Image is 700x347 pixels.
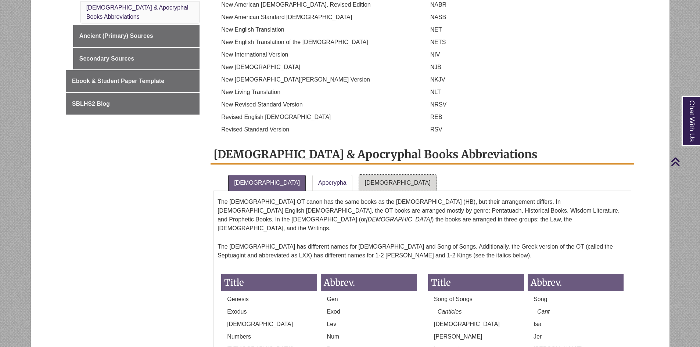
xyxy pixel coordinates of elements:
p: New [DEMOGRAPHIC_DATA] [215,63,421,72]
p: Exodus [221,307,317,316]
p: New American [DEMOGRAPHIC_DATA], Revised Edition [215,0,421,9]
a: [DEMOGRAPHIC_DATA] & Apocryphal Books Abbreviations [86,4,189,20]
p: Jer [528,332,624,341]
p: [DEMOGRAPHIC_DATA] [428,320,524,329]
p: Revised English [DEMOGRAPHIC_DATA] [215,113,421,122]
p: NABR [424,0,630,9]
a: Back to Top [671,157,698,167]
a: Ebook & Student Paper Template [66,70,200,92]
p: [DEMOGRAPHIC_DATA] [221,320,317,329]
p: RSV [424,125,630,134]
em: Canticles [438,308,462,315]
p: New Living Translation [215,88,421,97]
a: SBLHS2 Blog [66,93,200,115]
p: Lev [321,320,417,329]
p: Song [528,295,624,304]
h3: Title [221,274,317,291]
p: NETS [424,38,630,47]
p: NKJV [424,75,630,84]
p: REB [424,113,630,122]
p: Song of Songs [428,295,524,304]
p: Gen [321,295,417,304]
h3: Abbrev. [528,274,624,291]
p: The [DEMOGRAPHIC_DATA] OT canon has the same books as the [DEMOGRAPHIC_DATA] (HB), but their arra... [218,195,627,236]
p: New American Standard [DEMOGRAPHIC_DATA] [215,13,421,22]
p: NLT [424,88,630,97]
h3: Title [428,274,524,291]
a: Ancient (Primary) Sources [73,25,200,47]
p: NIV [424,50,630,59]
em: [DEMOGRAPHIC_DATA] [366,216,432,223]
h3: Abbrev. [321,274,417,291]
p: [PERSON_NAME] [428,332,524,341]
p: New [DEMOGRAPHIC_DATA][PERSON_NAME] Version [215,75,421,84]
p: Isa [528,320,624,329]
p: New Revised Standard Version [215,100,421,109]
span: SBLHS2 Blog [72,101,110,107]
em: Cant [537,308,550,315]
span: Ebook & Student Paper Template [72,78,164,84]
p: Revised Standard Version [215,125,421,134]
p: Exod [321,307,417,316]
p: Num [321,332,417,341]
a: [DEMOGRAPHIC_DATA] [359,175,437,191]
p: Genesis [221,295,317,304]
p: New International Version [215,50,421,59]
p: The [DEMOGRAPHIC_DATA] has different names for [DEMOGRAPHIC_DATA] and Song of Songs. Additionally... [218,239,627,263]
p: New English Translation [215,25,421,34]
p: Numbers [221,332,317,341]
p: NET [424,25,630,34]
p: NASB [424,13,630,22]
p: New English Translation of the [DEMOGRAPHIC_DATA] [215,38,421,47]
a: Apocrypha [312,175,352,191]
h2: [DEMOGRAPHIC_DATA] & Apocryphal Books Abbreviations [211,145,634,165]
a: Secondary Sources [73,48,200,70]
p: NRSV [424,100,630,109]
a: [DEMOGRAPHIC_DATA] [228,175,306,191]
p: NJB [424,63,630,72]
